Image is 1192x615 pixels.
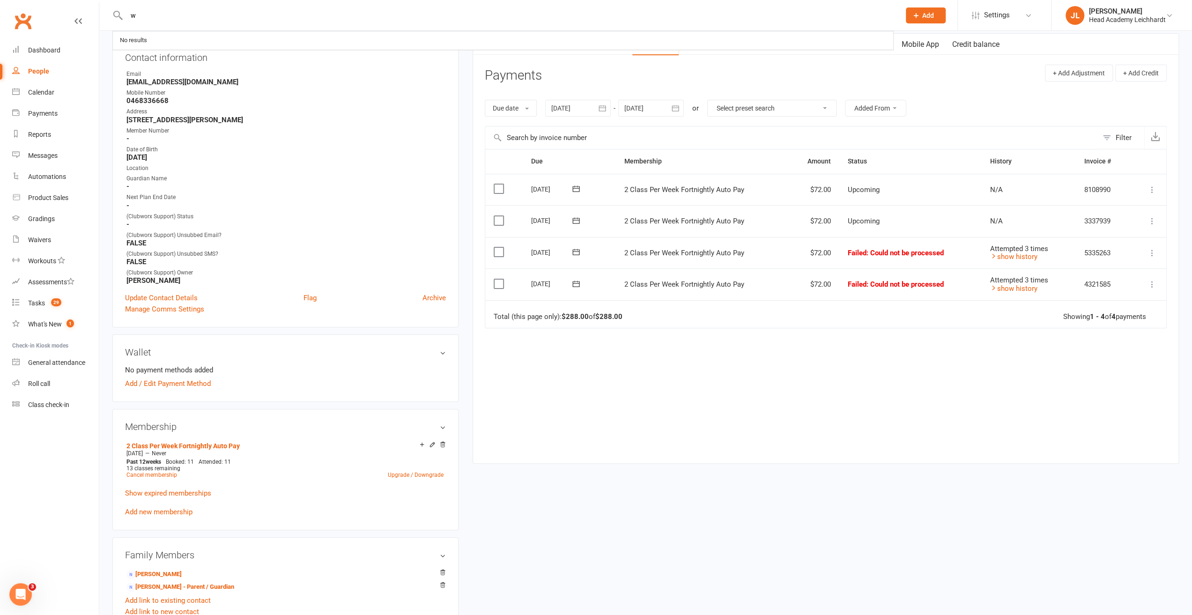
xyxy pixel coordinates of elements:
[11,9,35,33] a: Clubworx
[125,378,211,389] a: Add / Edit Payment Method
[990,252,1037,261] a: show history
[12,82,99,103] a: Calendar
[125,489,211,497] a: Show expired memberships
[125,550,446,560] h3: Family Members
[981,149,1076,173] th: History
[788,205,839,237] td: $72.00
[124,450,446,457] div: —
[1089,15,1166,24] div: Head Academy Leichhardt
[28,299,45,307] div: Tasks
[126,201,446,210] strong: -
[126,174,446,183] div: Guardian Name
[126,212,446,221] div: (Clubworx Support) Status
[125,364,446,376] li: No payment methods added
[126,164,446,173] div: Location
[895,34,946,55] a: Mobile App
[946,34,1006,55] a: Credit balance
[126,78,446,86] strong: [EMAIL_ADDRESS][DOMAIN_NAME]
[12,352,99,373] a: General attendance kiosk mode
[28,152,58,159] div: Messages
[485,126,1098,149] input: Search by invoice number
[12,394,99,415] a: Class kiosk mode
[166,459,194,465] span: Booked: 11
[29,583,36,591] span: 3
[117,34,150,47] div: No results
[12,293,99,314] a: Tasks 29
[28,320,62,328] div: What's New
[126,268,446,277] div: (Clubworx Support) Owner
[866,249,943,257] span: : Could not be processed
[788,149,839,173] th: Amount
[1063,313,1146,321] div: Showing of payments
[125,595,211,606] a: Add link to existing contact
[28,380,50,387] div: Roll call
[126,465,180,472] span: 13 classes remaining
[126,126,446,135] div: Member Number
[152,450,166,457] span: Never
[126,145,446,154] div: Date of Birth
[28,110,58,117] div: Payments
[990,284,1037,293] a: show history
[28,67,49,75] div: People
[531,245,574,259] div: [DATE]
[67,319,74,327] span: 1
[28,46,60,54] div: Dashboard
[1089,7,1166,15] div: [PERSON_NAME]
[28,215,55,222] div: Gradings
[12,103,99,124] a: Payments
[1115,65,1167,82] button: + Add Credit
[126,472,177,478] a: Cancel membership
[124,9,894,22] input: Search...
[12,166,99,187] a: Automations
[126,134,446,143] strong: -
[126,70,446,79] div: Email
[839,149,981,173] th: Status
[126,258,446,266] strong: FALSE
[126,570,182,579] a: [PERSON_NAME]
[906,7,946,23] button: Add
[1090,312,1105,321] strong: 1 - 4
[28,236,51,244] div: Waivers
[866,280,943,289] span: : Could not be processed
[12,251,99,272] a: Workouts
[12,373,99,394] a: Roll call
[126,89,446,97] div: Mobile Number
[28,401,69,408] div: Class check-in
[124,459,163,465] div: weeks
[624,280,744,289] span: 2 Class Per Week Fortnightly Auto Pay
[388,472,444,478] a: Upgrade / Downgrade
[126,276,446,285] strong: [PERSON_NAME]
[126,96,446,105] strong: 0468336668
[126,193,446,202] div: Next Plan End Date
[12,187,99,208] a: Product Sales
[125,304,204,315] a: Manage Comms Settings
[126,442,240,450] a: 2 Class Per Week Fortnightly Auto Pay
[1116,132,1132,143] div: Filter
[847,249,943,257] span: Failed
[1098,126,1144,149] button: Filter
[1066,6,1084,25] div: JL
[126,153,446,162] strong: [DATE]
[847,185,879,194] span: Upcoming
[847,280,943,289] span: Failed
[126,107,446,116] div: Address
[304,292,317,304] a: Flag
[531,213,574,228] div: [DATE]
[624,249,744,257] span: 2 Class Per Week Fortnightly Auto Pay
[28,173,66,180] div: Automations
[531,182,574,196] div: [DATE]
[12,145,99,166] a: Messages
[12,40,99,61] a: Dashboard
[562,312,589,321] strong: $288.00
[125,292,198,304] a: Update Contact Details
[847,217,879,225] span: Upcoming
[199,459,231,465] span: Attended: 11
[485,68,542,83] h3: Payments
[28,278,74,286] div: Assessments
[990,217,1002,225] span: N/A
[922,12,934,19] span: Add
[990,276,1048,284] span: Attempted 3 times
[126,231,446,240] div: (Clubworx Support) Unsubbed Email?
[12,314,99,335] a: What's New1
[1111,312,1116,321] strong: 4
